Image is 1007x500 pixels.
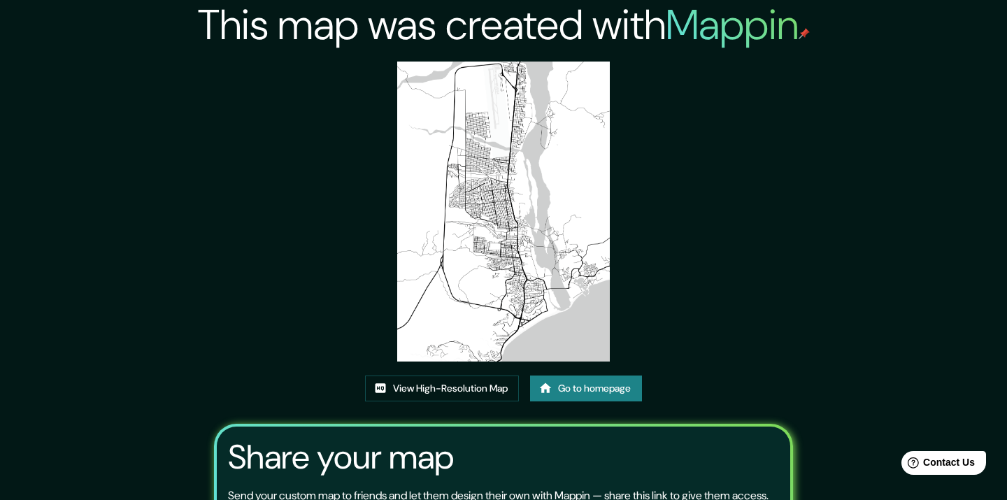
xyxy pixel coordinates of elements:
[799,28,810,39] img: mappin-pin
[397,62,609,362] img: created-map
[228,438,454,477] h3: Share your map
[530,376,642,401] a: Go to homepage
[365,376,519,401] a: View High-Resolution Map
[883,445,992,485] iframe: Help widget launcher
